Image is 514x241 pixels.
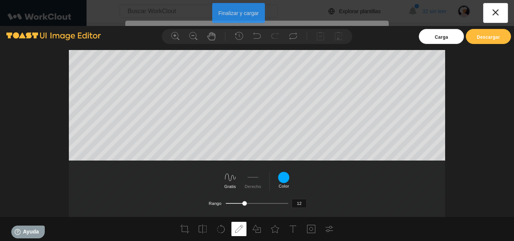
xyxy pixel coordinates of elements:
font: Derecho [245,184,261,189]
font: Gratis [224,184,236,189]
button: Descargar [466,29,511,44]
font: Descargar [477,35,500,40]
button: Finalizar y cargar [212,3,265,23]
div: Color [278,171,290,188]
font: Color [279,184,289,188]
img: tui-image-editor-bi.png [6,32,101,40]
font: Finalizar y cargar [218,10,259,16]
font: Rango [209,201,222,206]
